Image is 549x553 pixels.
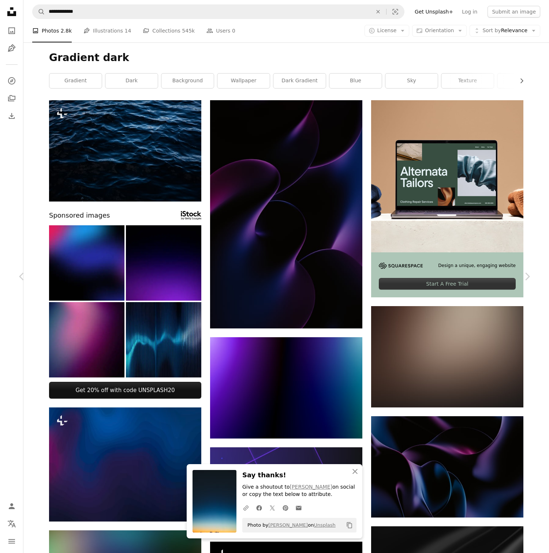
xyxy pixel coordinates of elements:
span: Photo by on [244,519,336,531]
span: Design a unique, engaging website [438,263,516,269]
span: Relevance [482,27,527,34]
a: Log in / Sign up [4,499,19,513]
a: Collections [4,91,19,106]
span: 0 [232,27,235,35]
a: Share on Facebook [253,500,266,515]
img: white wall paint with black textile [371,306,523,407]
h1: Gradient dark [49,51,523,64]
button: Submit an image [488,6,540,18]
h3: Say thanks! [242,470,356,481]
a: background pattern [371,463,523,470]
button: Menu [4,534,19,549]
button: Visual search [386,5,404,19]
a: dark [105,74,158,88]
img: Purple Pink Black Abstract Background [49,302,124,377]
img: background pattern [210,447,362,533]
img: background pattern [371,416,523,518]
img: a large body of water with waves on it [49,100,201,202]
a: [PERSON_NAME] [290,484,332,490]
span: 545k [182,27,195,35]
span: 14 [125,27,131,35]
img: background pattern [210,100,362,328]
img: a purple and blue background with a black border [49,407,201,522]
a: Explore [4,74,19,88]
a: Share on Twitter [266,500,279,515]
img: Abstract blurry background [49,225,124,301]
button: Sort byRelevance [470,25,540,37]
a: Collections 545k [143,19,195,42]
button: Language [4,516,19,531]
a: Design a unique, engaging websiteStart A Free Trial [371,100,523,297]
a: background pattern [210,211,362,217]
a: Illustrations 14 [83,19,131,42]
a: a purple and blue background with a black border [49,461,201,467]
a: white wall paint with black textile [371,353,523,360]
a: Photos [4,23,19,38]
span: Orientation [425,27,454,33]
a: Illustrations [4,41,19,56]
a: Share on Pinterest [279,500,292,515]
a: dark gradient [273,74,326,88]
img: file-1707885205802-88dd96a21c72image [371,100,523,252]
button: License [365,25,410,37]
button: scroll list to the right [515,74,523,88]
button: Orientation [412,25,467,37]
a: a large body of water with waves on it [49,147,201,154]
a: Get Unsplash+ [410,6,457,18]
form: Find visuals sitewide [32,4,404,19]
div: Start A Free Trial [379,278,516,290]
a: Download History [4,109,19,123]
img: file-1705255347840-230a6ab5bca9image [379,263,423,269]
button: Search Unsplash [33,5,45,19]
button: Copy to clipboard [343,519,356,531]
span: Sponsored images [49,210,110,221]
img: Abstract blurred purple background, light spot on dark background. [126,225,201,301]
img: purple and blue light illustration [210,337,362,439]
a: purple and blue light illustration [210,384,362,391]
span: License [377,27,397,33]
img: Sound wave [126,302,201,377]
a: texture [441,74,494,88]
button: Clear [370,5,386,19]
a: gradient [49,74,102,88]
a: blue [329,74,382,88]
a: Get 20% off with code UNSPLASH20 [49,382,201,399]
p: Give a shoutout to on social or copy the text below to attribute. [242,484,356,498]
a: background [161,74,214,88]
a: wallpaper [217,74,270,88]
a: Log in [457,6,482,18]
a: Unsplash [314,522,335,528]
a: Share over email [292,500,305,515]
a: Users 0 [206,19,235,42]
span: Sort by [482,27,501,33]
a: Next [505,241,549,312]
a: sky [385,74,438,88]
a: [PERSON_NAME] [268,522,308,528]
